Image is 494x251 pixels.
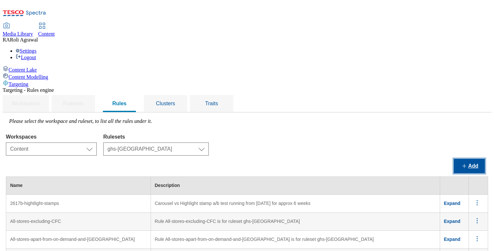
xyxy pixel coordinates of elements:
th: Name [6,177,151,195]
td: 2617b-hightlight-stamps [6,195,151,213]
td: All-stores-excluding-CFC [6,213,151,231]
span: Content Modelling [8,74,48,80]
span: Content Lake [8,67,37,73]
a: Logout [16,55,36,60]
a: Settings [16,48,37,54]
button: Add [454,159,485,173]
td: Rule All-stores-apart-from-on-demand-and-[GEOGRAPHIC_DATA] is for ruleset ghs-[GEOGRAPHIC_DATA] [151,231,440,249]
label: Rulesets [103,134,209,140]
a: Content [38,23,55,37]
span: Expand [444,201,461,206]
span: Rules [112,101,127,106]
span: Expand [444,237,461,242]
span: Clusters [156,101,175,106]
a: Media Library [3,23,33,37]
svg: menus [473,199,481,207]
a: Content Modelling [3,73,491,80]
svg: menus [473,235,481,243]
a: Targeting [3,80,491,87]
a: Content Lake [3,66,491,73]
span: Roli Agrawal [10,37,38,42]
span: RA [3,37,10,42]
td: Carousel vs Highlight stamp a/b test running from [DATE] for approx 6 weeks [151,195,440,213]
td: All-stores-apart-from-on-demand-and-[GEOGRAPHIC_DATA] [6,231,151,249]
span: Expand [444,219,461,224]
th: Description [151,177,440,195]
span: Targeting [8,81,28,87]
span: Media Library [3,31,33,37]
div: Targeting - Rules engine [3,87,491,93]
td: Rule All-stores-excluding-CFC is for ruleset ghs-[GEOGRAPHIC_DATA] [151,213,440,231]
svg: menus [473,217,481,225]
span: Content [38,31,55,37]
label: Please select the workspace and ruleset, to list all the rules under it. [9,118,152,124]
span: Traits [205,101,218,106]
label: Workspaces [6,134,97,140]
